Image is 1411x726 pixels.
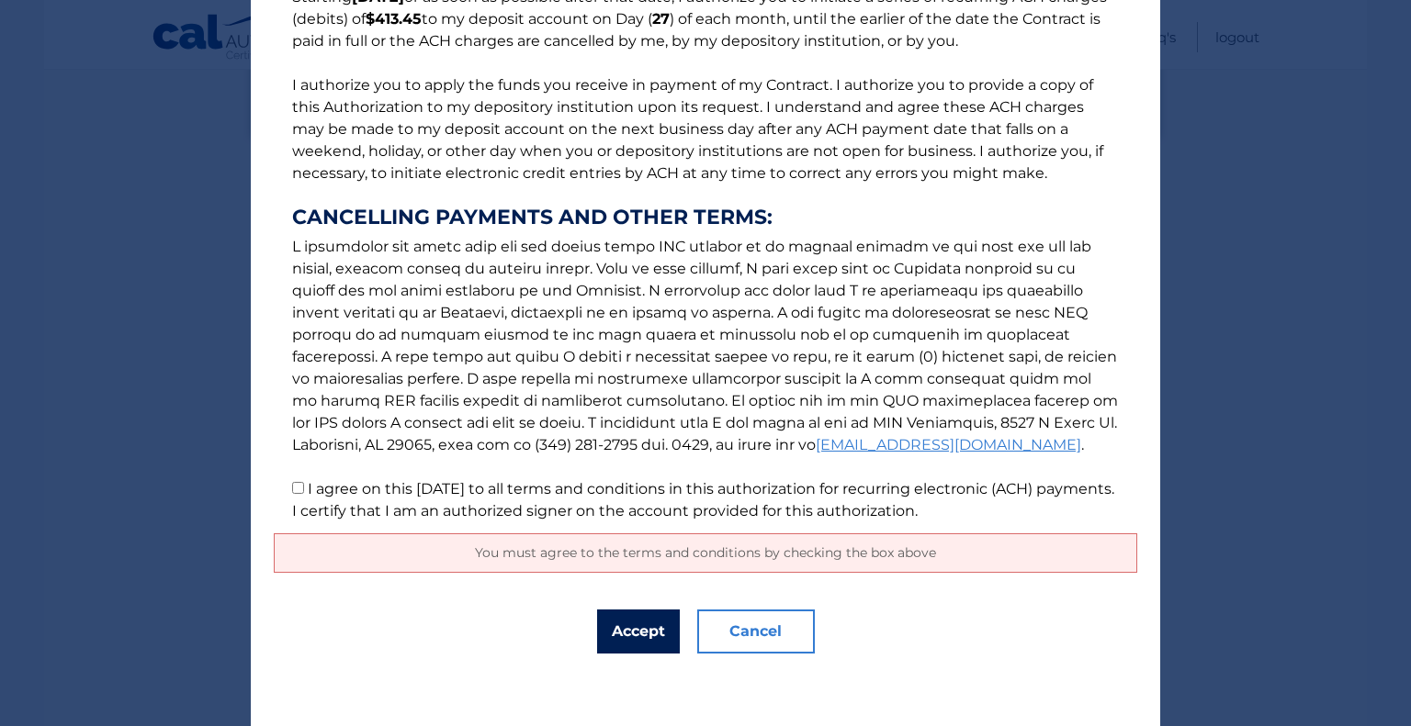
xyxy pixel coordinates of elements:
span: You must agree to the terms and conditions by checking the box above [475,544,936,561]
button: Accept [597,609,680,653]
b: $413.45 [366,10,422,28]
b: 27 [652,10,670,28]
label: I agree on this [DATE] to all terms and conditions in this authorization for recurring electronic... [292,480,1114,519]
a: [EMAIL_ADDRESS][DOMAIN_NAME] [816,436,1081,453]
button: Cancel [697,609,815,653]
strong: CANCELLING PAYMENTS AND OTHER TERMS: [292,207,1119,229]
